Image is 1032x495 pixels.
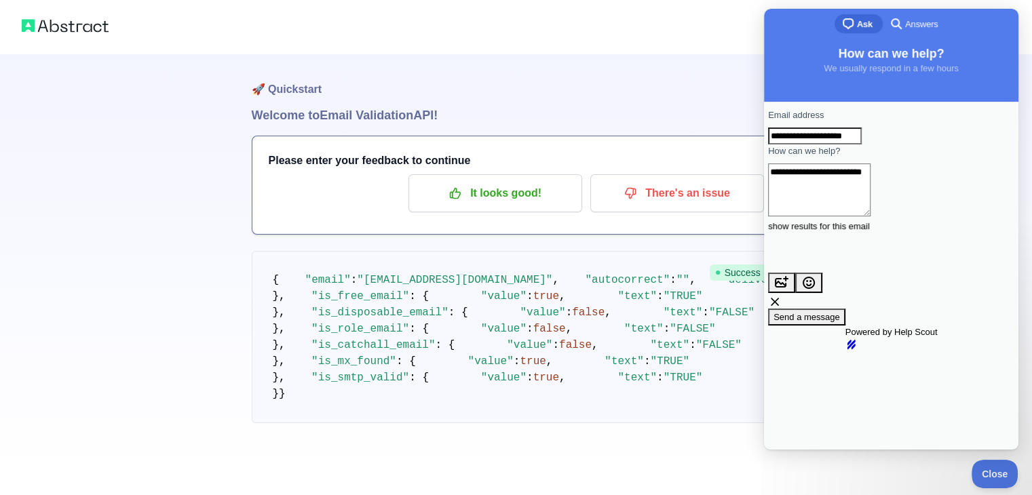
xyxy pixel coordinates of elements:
span: : { [409,372,429,384]
button: There's an issue [590,174,764,212]
span: : [527,290,533,302]
span: : { [396,355,416,368]
iframe: Help Scout Beacon - Live Chat, Contact Form, and Knowledge Base [764,9,1018,450]
span: "text" [650,339,689,351]
p: There's an issue [600,182,754,205]
span: "FALSE" [696,339,742,351]
span: "value" [507,339,552,351]
span: "text" [605,355,644,368]
span: , [605,306,611,319]
span: true [520,355,546,368]
span: Success [710,264,767,281]
span: "[EMAIL_ADDRESS][DOMAIN_NAME]" [357,274,552,286]
span: "value" [468,355,514,368]
img: Abstract logo [22,16,109,35]
span: "is_role_email" [311,323,409,335]
span: "is_disposable_email" [311,306,448,319]
span: "value" [481,323,527,335]
span: , [592,339,598,351]
span: "text" [617,290,657,302]
span: false [559,339,592,351]
span: "" [676,274,689,286]
span: "TRUE" [664,372,703,384]
span: "value" [481,290,527,302]
span: : [644,355,651,368]
span: "is_catchall_email" [311,339,435,351]
h1: 🚀 Quickstart [252,54,781,106]
span: , [566,323,573,335]
span: : [527,323,533,335]
span: : { [436,339,455,351]
h1: Welcome to Email Validation API! [252,106,781,125]
span: "email" [305,274,351,286]
span: : [689,339,696,351]
button: It looks good! [408,174,582,212]
span: , [559,290,566,302]
span: : { [409,290,429,302]
span: "is_smtp_valid" [311,372,409,384]
span: "TRUE" [664,290,703,302]
span: : { [409,323,429,335]
span: , [546,355,553,368]
span: "FALSE" [670,323,715,335]
span: : [566,306,573,319]
span: : [657,290,664,302]
iframe: Help Scout Beacon - Close [972,460,1018,488]
span: false [533,323,566,335]
span: "is_mx_found" [311,355,396,368]
span: { [273,274,280,286]
p: It looks good! [419,182,572,205]
span: : [514,355,520,368]
span: "value" [520,306,565,319]
span: "text" [617,372,657,384]
span: "is_free_email" [311,290,409,302]
span: "value" [481,372,527,384]
span: true [533,372,559,384]
span: "TRUE" [650,355,689,368]
span: : [552,339,559,351]
span: "FALSE" [709,306,754,319]
span: : [664,323,670,335]
h3: Please enter your feedback to continue [269,153,764,169]
span: : [527,372,533,384]
span: : { [448,306,468,319]
span: , [689,274,696,286]
span: "text" [624,323,664,335]
span: : [657,372,664,384]
span: false [572,306,605,319]
span: "text" [664,306,703,319]
span: true [533,290,559,302]
span: : [702,306,709,319]
span: , [552,274,559,286]
span: , [559,372,566,384]
span: : [670,274,676,286]
span: : [351,274,358,286]
span: "autocorrect" [585,274,670,286]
